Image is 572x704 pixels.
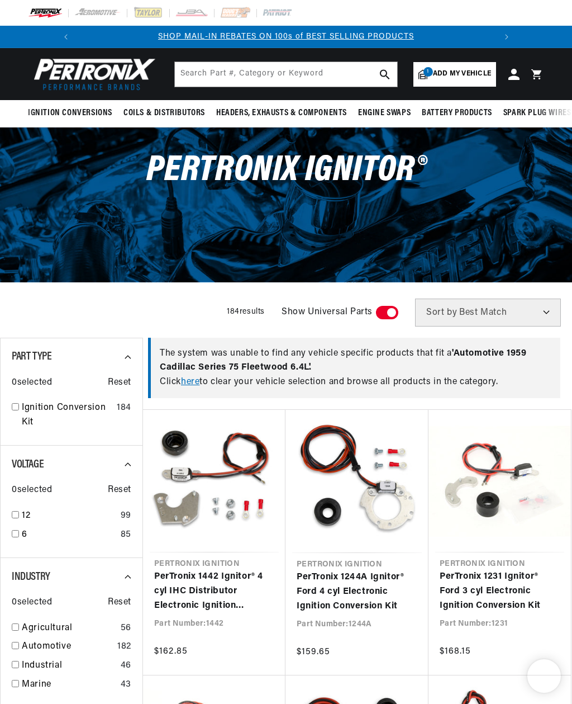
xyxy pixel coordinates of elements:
[22,509,116,523] a: 12
[55,26,77,48] button: Translation missing: en.sections.announcements.previous_announcement
[373,62,397,87] button: search button
[422,107,492,119] span: Battery Products
[12,571,50,583] span: Industry
[175,62,397,87] input: Search Part #, Category or Keyword
[28,55,156,93] img: Pertronix
[28,107,112,119] span: Ignition Conversions
[22,528,116,542] a: 6
[117,640,131,654] div: 182
[121,621,131,636] div: 56
[22,621,116,636] a: Agricultural
[121,659,131,673] div: 46
[440,570,560,613] a: PerTronix 1231 Ignitor® Ford 3 cyl Electronic Ignition Conversion Kit
[211,100,352,126] summary: Headers, Exhausts & Components
[227,308,265,316] span: 184 results
[22,659,116,673] a: Industrial
[22,401,112,429] a: Ignition Conversion Kit
[28,100,118,126] summary: Ignition Conversions
[282,305,373,320] span: Show Universal Parts
[12,351,51,362] span: Part Type
[146,153,426,189] span: PerTronix Ignitor®
[181,377,199,386] a: here
[118,100,211,126] summary: Coils & Distributors
[108,596,131,610] span: Reset
[495,26,518,48] button: Translation missing: en.sections.announcements.next_announcement
[77,31,495,43] div: 1 of 2
[108,376,131,390] span: Reset
[148,338,560,399] div: The system was unable to find any vehicle specific products that fit a Click to clear your vehicl...
[121,528,131,542] div: 85
[108,483,131,498] span: Reset
[117,401,131,415] div: 184
[12,483,52,498] span: 0 selected
[22,640,113,654] a: Automotive
[154,570,274,613] a: PerTronix 1442 Ignitor® 4 cyl IHC Distributor Electronic Ignition Conversion Kit
[433,69,491,79] span: Add my vehicle
[503,107,571,119] span: Spark Plug Wires
[77,31,495,43] div: Announcement
[416,100,498,126] summary: Battery Products
[123,107,205,119] span: Coils & Distributors
[426,308,457,317] span: Sort by
[12,376,52,390] span: 0 selected
[121,678,131,692] div: 43
[413,62,496,87] a: 1Add my vehicle
[423,67,433,77] span: 1
[297,570,417,613] a: PerTronix 1244A Ignitor® Ford 4 cyl Electronic Ignition Conversion Kit
[358,107,411,119] span: Engine Swaps
[121,509,131,523] div: 99
[158,32,414,41] a: SHOP MAIL-IN REBATES ON 100s of BEST SELLING PRODUCTS
[22,678,116,692] a: Marine
[12,459,44,470] span: Voltage
[12,596,52,610] span: 0 selected
[216,107,347,119] span: Headers, Exhausts & Components
[415,299,561,327] select: Sort by
[352,100,416,126] summary: Engine Swaps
